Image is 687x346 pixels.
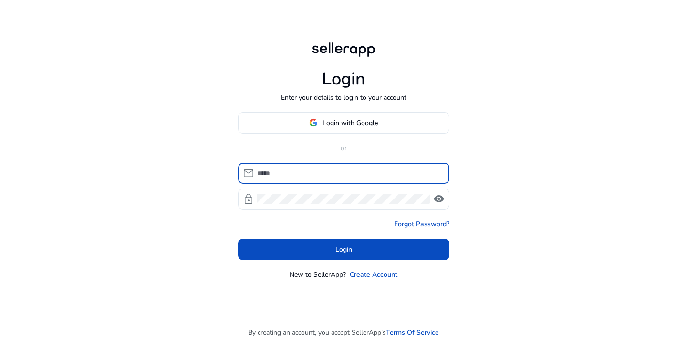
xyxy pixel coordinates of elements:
a: Terms Of Service [386,327,439,337]
button: Login [238,239,449,260]
h1: Login [322,69,365,89]
p: New to SellerApp? [290,270,346,280]
button: Login with Google [238,112,449,134]
span: lock [243,193,254,205]
span: visibility [433,193,445,205]
a: Forgot Password? [394,219,449,229]
a: Create Account [350,270,397,280]
span: Login with Google [323,118,378,128]
span: mail [243,168,254,179]
p: or [238,143,449,153]
img: google-logo.svg [309,118,318,127]
span: Login [335,244,352,254]
p: Enter your details to login to your account [281,93,406,103]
